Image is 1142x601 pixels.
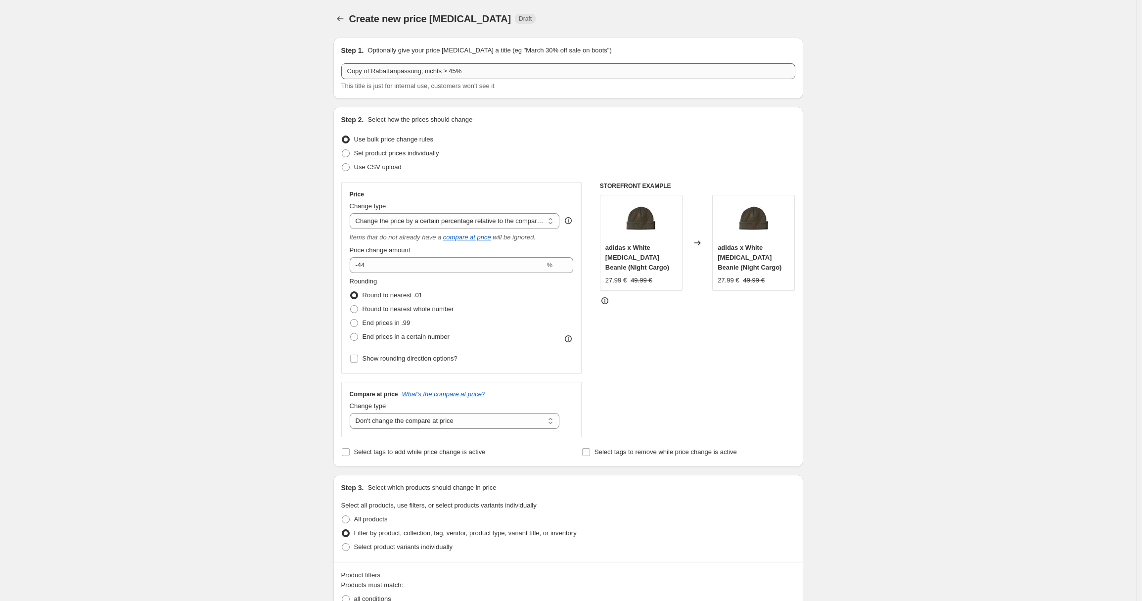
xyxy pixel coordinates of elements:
[363,355,457,362] span: Show rounding direction options?
[349,13,511,24] span: Create new price [MEDICAL_DATA]
[341,502,537,509] span: Select all products, use filters, or select products variants individually
[350,246,411,254] span: Price change amount
[354,448,486,456] span: Select tags to add while price change is active
[367,115,472,125] p: Select how the prices should change
[341,570,795,580] div: Product filters
[350,402,386,410] span: Change type
[354,515,388,523] span: All products
[519,15,532,23] span: Draft
[493,233,536,241] i: will be ignored.
[734,200,774,240] img: adidas-x-white-mountaineering-beanie-night-cargo-ce9544-1_80x.jpg
[363,319,411,326] span: End prices in .99
[363,333,450,340] span: End prices in a certain number
[363,305,454,313] span: Round to nearest whole number
[605,276,627,285] div: 27.99 €
[350,233,442,241] i: Items that do not already have a
[367,46,611,55] p: Optionally give your price [MEDICAL_DATA] a title (eg "March 30% off sale on boots")
[718,244,781,271] span: adidas x White [MEDICAL_DATA] Beanie (Night Cargo)
[547,261,552,269] span: %
[718,276,739,285] div: 27.99 €
[621,200,661,240] img: adidas-x-white-mountaineering-beanie-night-cargo-ce9544-1_80x.jpg
[743,276,765,285] strike: 49.99 €
[341,82,495,90] span: This title is just for internal use, customers won't see it
[350,257,545,273] input: -20
[354,163,402,171] span: Use CSV upload
[350,190,364,198] h3: Price
[350,277,377,285] span: Rounding
[605,244,669,271] span: adidas x White [MEDICAL_DATA] Beanie (Night Cargo)
[354,529,577,537] span: Filter by product, collection, tag, vendor, product type, variant title, or inventory
[402,390,486,398] button: What's the compare at price?
[594,448,737,456] span: Select tags to remove while price change is active
[341,581,404,589] span: Products must match:
[354,149,439,157] span: Set product prices individually
[341,483,364,493] h2: Step 3.
[367,483,496,493] p: Select which products should change in price
[443,233,491,241] button: compare at price
[600,182,795,190] h6: STOREFRONT EXAMPLE
[341,63,795,79] input: 30% off holiday sale
[341,115,364,125] h2: Step 2.
[354,136,433,143] span: Use bulk price change rules
[350,390,398,398] h3: Compare at price
[563,216,573,226] div: help
[333,12,347,26] button: Price change jobs
[631,276,652,285] strike: 49.99 €
[354,543,453,551] span: Select product variants individually
[350,202,386,210] span: Change type
[341,46,364,55] h2: Step 1.
[363,291,422,299] span: Round to nearest .01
